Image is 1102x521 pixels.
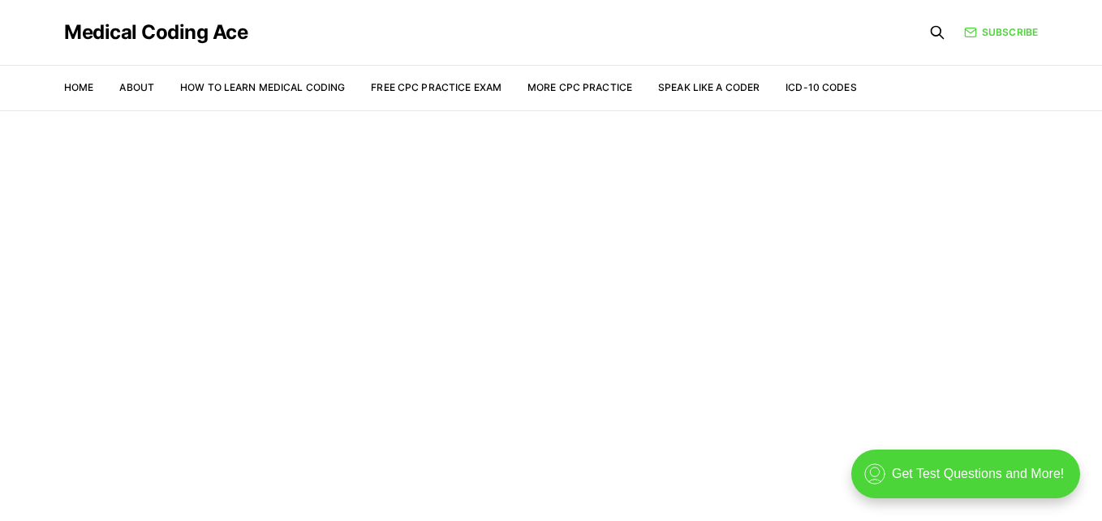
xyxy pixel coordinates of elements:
a: About [119,81,154,93]
a: Subscribe [964,25,1038,40]
iframe: portal-trigger [837,441,1102,521]
a: Speak Like a Coder [658,81,760,93]
a: ICD-10 Codes [786,81,856,93]
a: Free CPC Practice Exam [371,81,501,93]
a: Home [64,81,93,93]
a: How to Learn Medical Coding [180,81,345,93]
a: Medical Coding Ace [64,23,248,42]
a: More CPC Practice [527,81,632,93]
